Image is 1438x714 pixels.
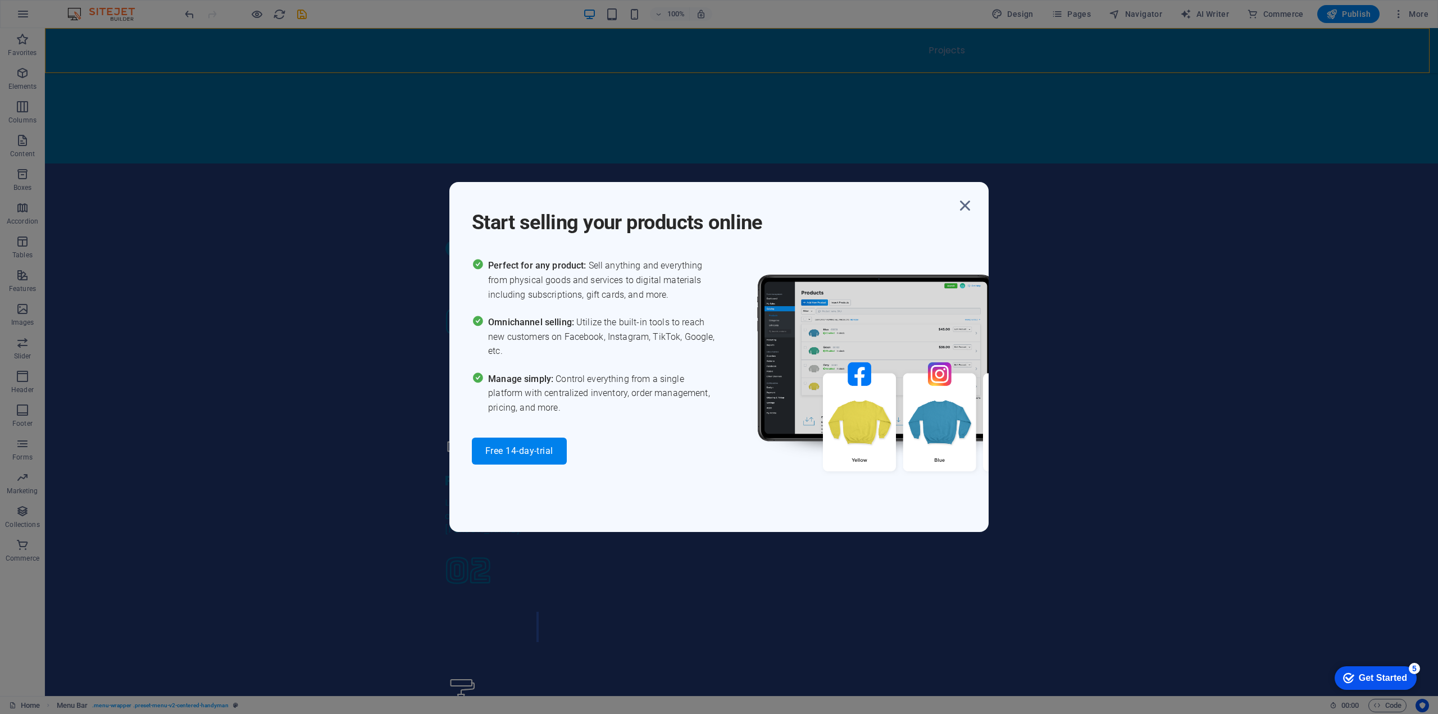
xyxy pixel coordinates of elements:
[472,195,955,236] h1: Start selling your products online
[739,258,1076,504] img: promo_image.png
[488,374,556,384] span: Manage simply:
[488,317,576,328] span: Omnichannel selling:
[488,258,719,302] span: Sell anything and everything from physical goods and services to digital materials including subs...
[485,447,553,456] span: Free 14-day-trial
[9,6,91,29] div: Get Started 5 items remaining, 0% complete
[488,372,719,415] span: Control everything from a single platform with centralized inventory, order management, pricing, ...
[488,260,588,271] span: Perfect for any product:
[472,438,567,465] button: Free 14-day-trial
[488,315,719,358] span: Utilize the built-in tools to reach new customers on Facebook, Instagram, TikTok, Google, etc.
[33,12,81,22] div: Get Started
[83,2,94,13] div: 5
